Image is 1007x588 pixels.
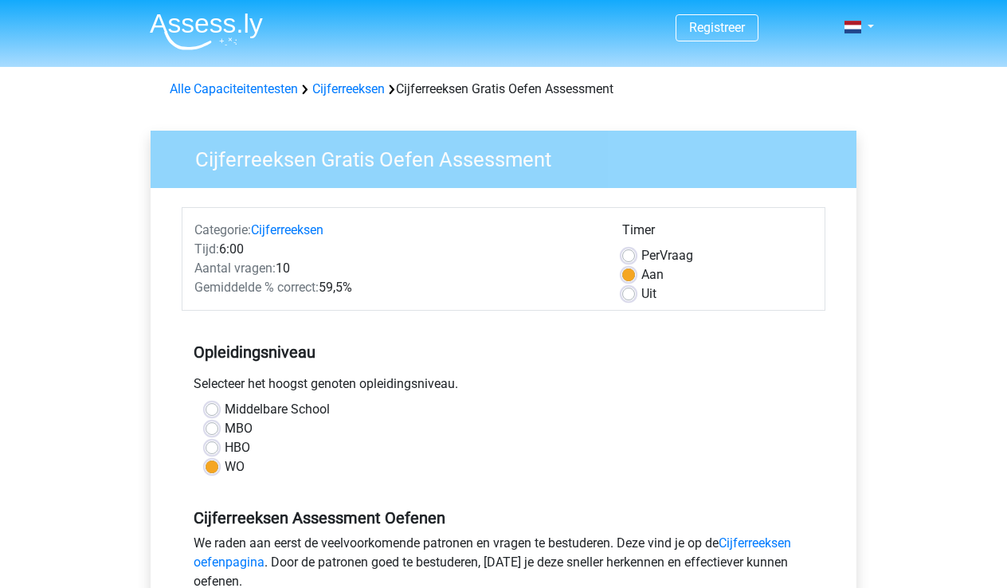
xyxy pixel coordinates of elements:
[182,240,610,259] div: 6:00
[641,246,693,265] label: Vraag
[225,400,330,419] label: Middelbare School
[150,13,263,50] img: Assessly
[170,81,298,96] a: Alle Capaciteitentesten
[194,261,276,276] span: Aantal vragen:
[163,80,844,99] div: Cijferreeksen Gratis Oefen Assessment
[225,438,250,457] label: HBO
[641,284,656,304] label: Uit
[251,222,323,237] a: Cijferreeksen
[641,265,664,284] label: Aan
[312,81,385,96] a: Cijferreeksen
[176,141,844,172] h3: Cijferreeksen Gratis Oefen Assessment
[225,457,245,476] label: WO
[182,259,610,278] div: 10
[194,508,813,527] h5: Cijferreeksen Assessment Oefenen
[689,20,745,35] a: Registreer
[194,280,319,295] span: Gemiddelde % correct:
[641,248,660,263] span: Per
[225,419,253,438] label: MBO
[622,221,813,246] div: Timer
[182,374,825,400] div: Selecteer het hoogst genoten opleidingsniveau.
[194,241,219,257] span: Tijd:
[194,336,813,368] h5: Opleidingsniveau
[194,222,251,237] span: Categorie:
[182,278,610,297] div: 59,5%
